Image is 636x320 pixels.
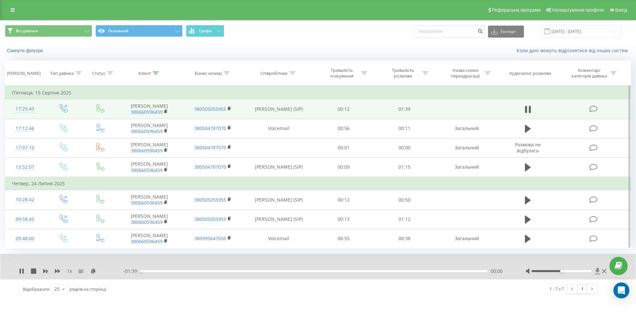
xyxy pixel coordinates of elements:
[23,286,50,292] span: Відображати
[244,119,313,138] td: Voicemail
[194,216,226,222] a: 380505055955
[138,71,151,76] div: Клієнт
[374,229,435,248] td: 00:38
[50,71,74,76] div: Тип дзвінка
[12,232,38,245] div: 09:48:00
[131,147,163,154] a: 380660596459
[186,25,224,37] button: Графік
[117,119,181,138] td: [PERSON_NAME]
[5,177,631,190] td: Четвер, 24 Липня 2025
[12,161,38,174] div: 13:52:07
[313,99,374,119] td: 00:12
[615,7,627,13] span: Вихід
[374,99,435,119] td: 01:39
[12,102,38,115] div: 17:25:43
[570,68,609,79] div: Коментар/категорія дзвінка
[12,193,38,206] div: 10:28:42
[244,210,313,229] td: [PERSON_NAME] (SIP)
[194,197,226,203] a: 380505055955
[492,7,541,13] span: Реферальна програма
[194,235,226,241] a: 380995647050
[447,68,483,79] div: Назва схеми переадресації
[92,71,105,76] div: Статус
[244,99,313,119] td: [PERSON_NAME] (SIP)
[194,144,226,151] a: 380504787070
[95,25,183,37] button: Основний
[194,164,226,170] a: 380504787070
[194,125,226,131] a: 380504787070
[16,28,38,34] span: Всі дзвінки
[613,282,629,298] div: Open Intercom Messenger
[313,157,374,177] td: 00:09
[131,219,163,225] a: 380660596459
[313,138,374,157] td: 00:01
[374,119,435,138] td: 00:11
[131,128,163,134] a: 380660596459
[517,47,631,54] a: Коли дані можуть відрізнятися вiд інших систем
[195,71,222,76] div: Бізнес номер
[194,106,226,112] a: 380505055955
[313,229,374,248] td: 00:55
[117,190,181,210] td: [PERSON_NAME]
[5,48,46,54] button: Скинути фільтри
[577,284,587,294] a: 1
[12,122,38,135] div: 17:12:46
[12,213,38,226] div: 09:58:45
[313,190,374,210] td: 00:12
[12,141,38,154] div: 17:07:10
[552,7,604,13] span: Налаштування профілю
[117,229,181,248] td: [PERSON_NAME]
[7,71,41,76] div: [PERSON_NAME]
[117,157,181,177] td: [PERSON_NAME]
[550,285,564,292] div: 1 - 7 з 7
[199,29,212,33] span: Графік
[374,190,435,210] td: 00:50
[140,270,142,272] div: Accessibility label
[374,138,435,157] td: 00:00
[488,26,524,38] button: Експорт
[67,268,72,274] span: 1 x
[70,286,106,292] span: рядків на сторінці
[374,210,435,229] td: 01:12
[509,71,551,76] div: Аудіозапис розмови
[244,157,313,177] td: [PERSON_NAME] (SIP)
[117,138,181,157] td: [PERSON_NAME]
[131,200,163,206] a: 380660596459
[435,229,499,248] td: Загальний
[324,68,360,79] div: Тривалість очікування
[131,238,163,244] a: 380660596459
[491,268,503,274] span: 00:00
[435,138,499,157] td: Загальний
[260,71,288,76] div: Співробітник
[117,99,181,119] td: [PERSON_NAME]
[54,286,60,292] div: 25
[244,190,313,210] td: [PERSON_NAME] (SIP)
[414,26,485,38] input: Пошук за номером
[435,157,499,177] td: Загальний
[385,68,421,79] div: Тривалість розмови
[313,210,374,229] td: 00:13
[560,270,563,272] div: Accessibility label
[374,157,435,177] td: 01:15
[123,268,140,274] span: - 01:39
[131,109,163,115] a: 380660596459
[515,141,541,154] span: Розмова не відбулась
[313,119,374,138] td: 00:56
[117,210,181,229] td: [PERSON_NAME]
[244,229,313,248] td: Voicemail
[5,86,631,99] td: П’ятниця, 15 Серпня 2025
[5,25,92,37] button: Всі дзвінки
[435,119,499,138] td: Загальний
[131,167,163,173] a: 380660596459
